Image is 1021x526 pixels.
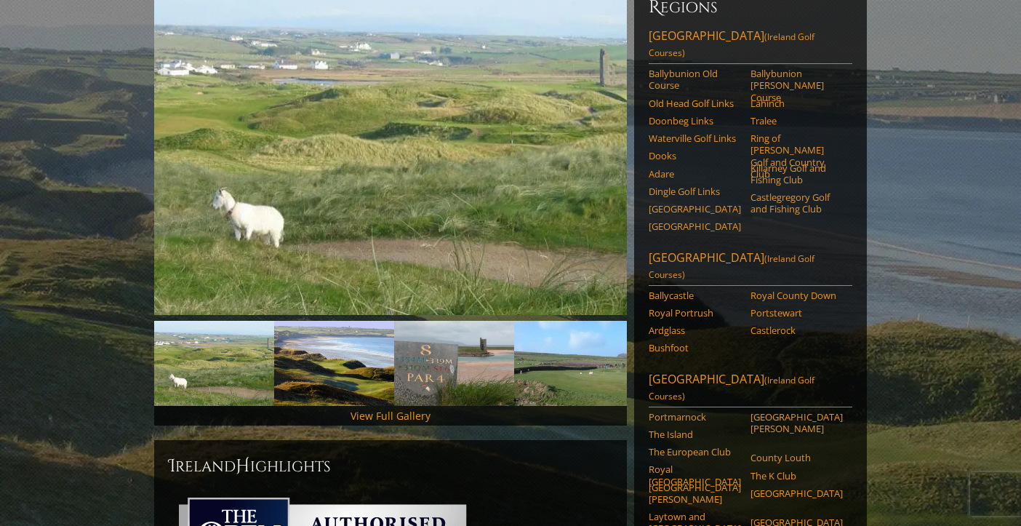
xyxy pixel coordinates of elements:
[649,132,741,144] a: Waterville Golf Links
[649,252,814,281] span: (Ireland Golf Courses)
[649,429,741,440] a: The Island
[750,307,843,319] a: Portstewart
[351,409,431,423] a: View Full Gallery
[649,307,741,319] a: Royal Portrush
[649,446,741,458] a: The European Club
[649,374,814,402] span: (Ireland Golf Courses)
[750,452,843,463] a: County Louth
[750,162,843,186] a: Killarney Golf and Fishing Club
[750,487,843,499] a: [GEOGRAPHIC_DATA]
[236,455,250,478] span: H
[649,371,852,407] a: [GEOGRAPHIC_DATA](Ireland Golf Courses)
[649,482,741,506] a: [GEOGRAPHIC_DATA][PERSON_NAME]
[649,342,741,354] a: Bushfoot
[649,168,741,180] a: Adare
[649,290,741,301] a: Ballycastle
[649,97,741,109] a: Old Head Golf Links
[649,220,741,232] a: [GEOGRAPHIC_DATA]
[649,463,741,487] a: Royal [GEOGRAPHIC_DATA]
[649,150,741,162] a: Dooks
[169,455,612,478] h2: Ireland ighlights
[750,470,843,482] a: The K Club
[649,411,741,423] a: Portmarnock
[750,132,843,180] a: Ring of [PERSON_NAME] Golf and Country Club
[649,250,852,286] a: [GEOGRAPHIC_DATA](Ireland Golf Courses)
[750,97,843,109] a: Lahinch
[649,186,741,197] a: Dingle Golf Links
[750,290,843,301] a: Royal County Down
[649,28,852,64] a: [GEOGRAPHIC_DATA](Ireland Golf Courses)
[649,68,741,92] a: Ballybunion Old Course
[649,115,741,127] a: Doonbeg Links
[649,203,741,215] a: [GEOGRAPHIC_DATA]
[750,115,843,127] a: Tralee
[750,191,843,215] a: Castlegregory Golf and Fishing Club
[649,324,741,336] a: Ardglass
[750,324,843,336] a: Castlerock
[750,411,843,435] a: [GEOGRAPHIC_DATA][PERSON_NAME]
[750,68,843,103] a: Ballybunion [PERSON_NAME] Course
